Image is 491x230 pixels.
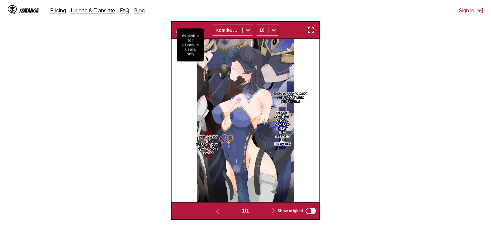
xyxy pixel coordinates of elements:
p: [DEMOGRAPHIC_DATA], we've captured the rebels. [273,90,309,104]
p: And the costume... As you ordered, he put his sleeves on properly. [273,109,292,147]
a: FAQ [120,7,129,14]
div: IsManga [19,7,39,14]
img: Sign out [477,7,483,14]
img: Next page [270,207,277,214]
img: Previous page [214,208,221,215]
img: Enter fullscreen [307,26,315,34]
input: Show original [306,208,316,214]
img: Manga Panel [197,39,294,202]
img: IsManga Logo [8,5,17,14]
img: Download translated images [176,26,184,34]
a: Pricing [50,7,66,14]
p: Heh... Looks like [PERSON_NAME] did a good job. ♥ [195,133,222,155]
button: Sign In [459,7,483,14]
a: IsManga LogoIsManga [8,5,50,16]
a: Blog [134,7,145,14]
small: Available for premium users only [177,28,204,61]
span: Show original [277,209,303,213]
a: Upload & Translate [71,7,115,14]
span: 1 / 1 [242,208,249,214]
